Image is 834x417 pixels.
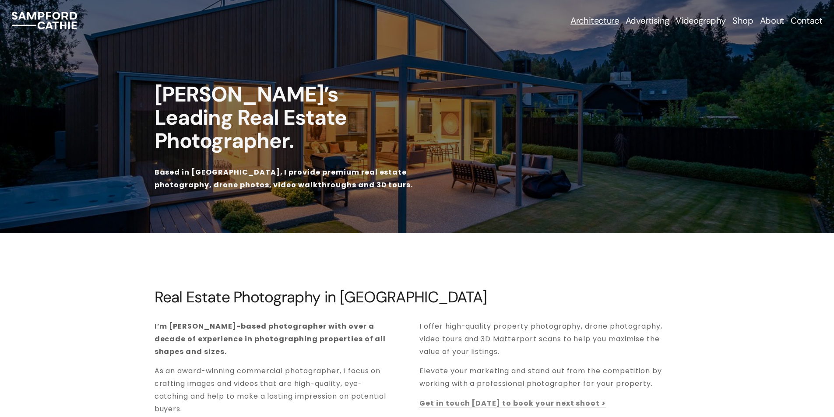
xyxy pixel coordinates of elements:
[570,15,619,26] span: Architecture
[419,365,679,390] p: Elevate your marketing and stand out from the competition by working with a professional photogra...
[155,167,413,190] strong: Based in [GEOGRAPHIC_DATA], I provide premium real estate photography, drone photos, video walkth...
[419,320,679,358] p: I offer high-quality property photography, drone photography, video tours and 3D Matterport scans...
[12,12,77,29] img: Sampford Cathie Photo + Video
[155,321,388,357] strong: I’m [PERSON_NAME]-based photographer with over a decade of experience in photographing properties...
[732,14,753,27] a: Shop
[155,365,393,415] p: As an award-winning commercial photographer, I focus on crafting images and videos that are high-...
[676,14,726,27] a: Videography
[155,288,680,306] h2: Real Estate Photography in [GEOGRAPHIC_DATA]
[155,81,352,154] strong: [PERSON_NAME]’s Leading Real Estate Photographer.
[419,398,606,408] a: Get in touch [DATE] to book your next shoot >
[791,14,822,27] a: Contact
[760,14,784,27] a: About
[626,15,669,26] span: Advertising
[626,14,669,27] a: folder dropdown
[570,14,619,27] a: folder dropdown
